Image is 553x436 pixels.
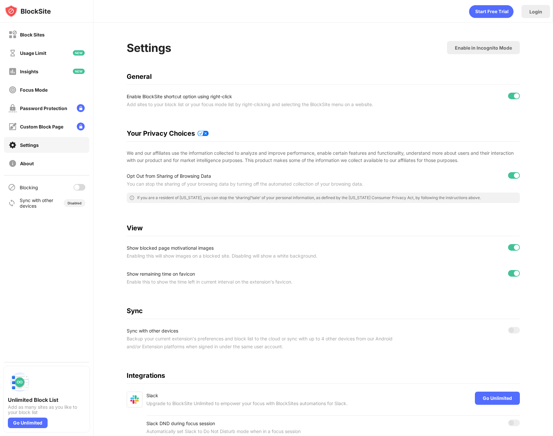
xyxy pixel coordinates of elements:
img: password-protection-off.svg [9,104,17,112]
div: Enabling this will show images on a blocked site. Disabling will show a white background. [127,252,402,260]
img: lock-menu.svg [77,104,85,112]
img: new-icon.svg [73,69,85,74]
img: new-icon.svg [73,50,85,56]
div: General [127,73,520,80]
div: Slack [146,392,348,400]
img: settings-on.svg [9,141,17,149]
div: Sync with other devices [20,197,53,209]
div: View [127,224,520,232]
div: Slack DND during focus session [146,420,408,427]
img: logo-blocksite.svg [5,5,51,18]
img: blocking-icon.svg [8,183,16,191]
div: Insights [20,69,38,74]
img: focus-off.svg [9,86,17,94]
img: push-block-list.svg [8,370,32,394]
div: Sync with other devices [127,327,402,335]
div: Login [529,9,542,14]
div: Show blocked page motivational images [127,244,402,252]
div: Enable this to show the time left in current interval on the extension's favicon. [127,278,402,286]
div: Custom Block Page [20,124,63,129]
div: Blocking [20,185,38,190]
div: Disabled [68,201,81,205]
div: Show remaining time on favicon [127,270,402,278]
div: Usage Limit [20,50,46,56]
div: About [20,161,34,166]
img: time-usage-off.svg [9,49,17,57]
div: You can stop the sharing of your browsing data by turning off the automated collection of your br... [127,180,402,188]
img: insights-off.svg [9,67,17,76]
div: Opt Out from Sharing of Browsing Data [127,172,402,180]
img: customize-block-page-off.svg [9,123,17,131]
div: Unlimited Block List [8,397,85,403]
div: Go Unlimited [475,392,520,405]
div: We and our affiliates use the information collected to analyze and improve performance, enable ce... [127,149,520,164]
div: Backup your current extension's preferences and block list to the cloud or sync with up to 4 othe... [127,335,402,351]
img: block-off.svg [9,31,17,39]
div: Integrations [127,372,520,379]
div: Enable BlockSite shortcut option using right-click [127,93,402,101]
div: Password Protection [20,105,67,111]
img: about-off.svg [9,159,17,168]
div: Go Unlimited [8,418,48,428]
div: Focus Mode [20,87,48,93]
div: Settings [20,142,39,148]
img: privacy-policy-updates.svg [198,131,209,136]
div: Automatically set Slack to Do Not Disturb mode when in a focus session [146,427,408,435]
div: Enable in Incognito Mode [455,45,512,51]
div: Settings [127,41,171,55]
div: animation [469,5,514,18]
div: Upgrade to BlockSite Unlimited to empower your focus with BlockSites automations for Slack. [146,400,348,407]
div: Sync [127,307,520,315]
div: Block Sites [20,32,45,37]
img: lock-menu.svg [77,123,85,130]
div: Your Privacy Choices [127,129,520,137]
div: Add as many sites as you like to your block list [8,404,85,415]
img: sync-icon.svg [8,199,16,207]
div: Add sites to your block list or your focus mode list by right-clicking and selecting the BlockSit... [127,101,402,108]
img: error-circle-outline.svg [129,195,135,200]
img: slack.svg [127,392,142,407]
div: If you are a resident of [US_STATE], you can stop the ‘sharing’/’sale’ of your personal informati... [137,195,481,200]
